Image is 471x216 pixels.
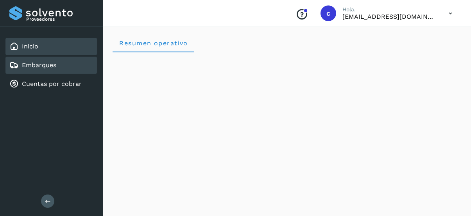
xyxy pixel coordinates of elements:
[342,6,436,13] p: Hola,
[5,57,97,74] div: Embarques
[5,38,97,55] div: Inicio
[342,13,436,20] p: cobranza1@tmartin.mx
[22,80,82,87] a: Cuentas por cobrar
[22,61,56,69] a: Embarques
[119,39,188,47] span: Resumen operativo
[5,75,97,93] div: Cuentas por cobrar
[26,16,94,22] p: Proveedores
[22,43,38,50] a: Inicio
